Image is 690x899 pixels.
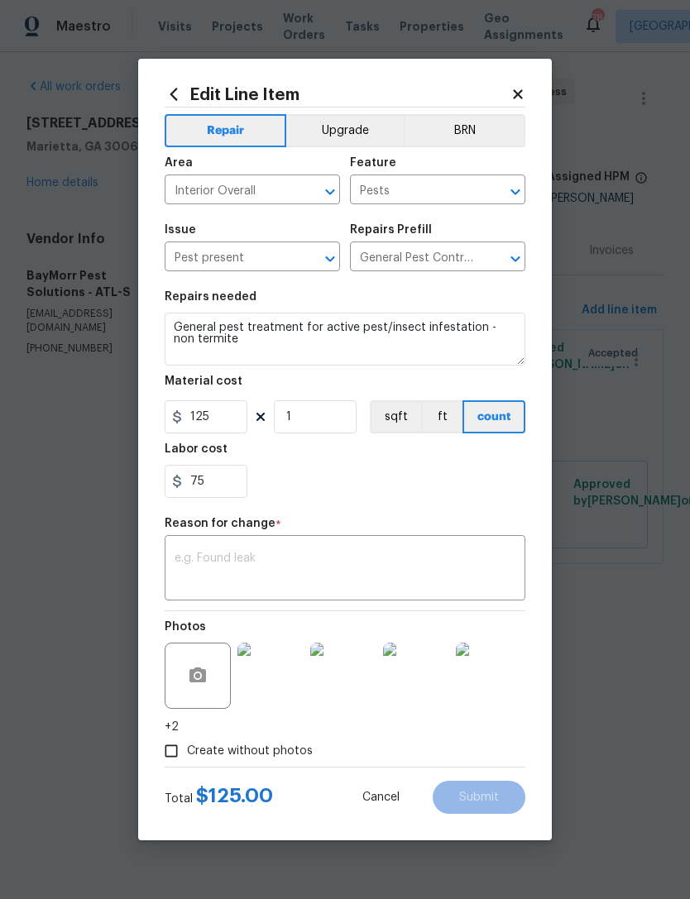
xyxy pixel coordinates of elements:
[165,443,228,455] h5: Labor cost
[350,157,396,169] h5: Feature
[319,180,342,203] button: Open
[165,313,525,366] textarea: General pest treatment for active pest/insect infestation - non termite
[165,787,273,807] div: Total
[462,400,525,433] button: count
[504,247,527,270] button: Open
[165,518,276,529] h5: Reason for change
[362,791,400,804] span: Cancel
[421,400,462,433] button: ft
[165,85,510,103] h2: Edit Line Item
[459,791,499,804] span: Submit
[350,224,432,236] h5: Repairs Prefill
[165,157,193,169] h5: Area
[370,400,421,433] button: sqft
[196,786,273,806] span: $ 125.00
[404,114,525,147] button: BRN
[187,743,313,760] span: Create without photos
[319,247,342,270] button: Open
[336,781,426,814] button: Cancel
[165,114,286,147] button: Repair
[504,180,527,203] button: Open
[165,621,206,633] h5: Photos
[165,719,179,735] span: +2
[433,781,525,814] button: Submit
[165,291,256,303] h5: Repairs needed
[165,224,196,236] h5: Issue
[165,375,242,387] h5: Material cost
[286,114,405,147] button: Upgrade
